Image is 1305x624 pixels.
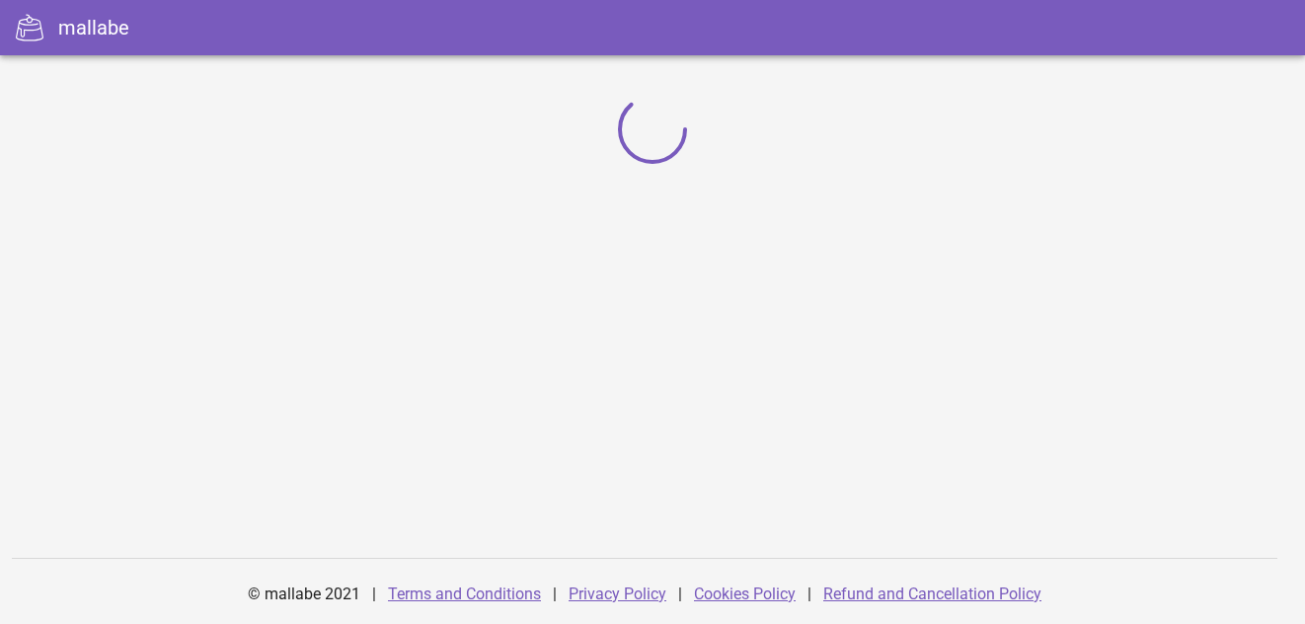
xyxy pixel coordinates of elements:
[694,585,796,603] a: Cookies Policy
[807,571,811,618] div: |
[236,571,372,618] div: © mallabe 2021
[569,585,666,603] a: Privacy Policy
[823,585,1041,603] a: Refund and Cancellation Policy
[678,571,682,618] div: |
[553,571,557,618] div: |
[388,585,541,603] a: Terms and Conditions
[58,13,129,42] div: mallabe
[372,571,376,618] div: |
